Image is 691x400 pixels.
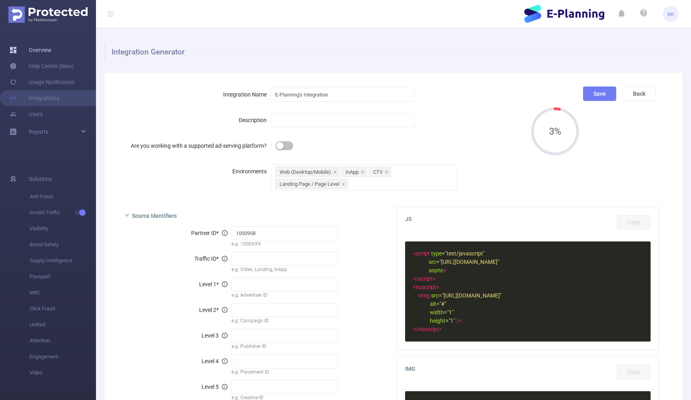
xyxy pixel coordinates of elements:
[373,167,383,177] div: CTV
[222,281,228,287] i: icon: info-circle
[30,189,96,205] span: Anti-Fraud
[405,215,651,229] span: JS
[202,358,228,364] span: Level 4
[583,86,616,101] button: Save
[202,384,228,390] span: Level 5
[385,170,389,175] i: icon: close
[10,106,43,122] a: Users
[232,291,338,300] div: e.g. Advertiser ID
[30,301,96,317] span: Click Fraud
[30,365,96,381] span: Video
[617,365,651,379] button: Copy
[30,285,96,301] span: MRC
[202,332,228,339] span: Level 3
[667,6,674,22] span: nn
[232,368,338,377] div: e.g. Placement ID
[30,221,96,237] span: Visibility
[8,6,88,23] img: Protected Media
[29,129,48,135] span: Reports
[222,256,228,261] i: icon: info-circle
[199,307,228,313] span: Level 2
[369,167,391,177] li: CTV
[280,167,331,177] div: Web (Desktop/Mobile)
[342,182,345,187] i: icon: close
[10,58,74,74] a: Help Center (New)
[118,207,387,223] div: icon: rightSource Identifiers
[10,42,52,58] a: Overview
[617,215,651,229] button: Copy
[30,269,96,285] span: Passport
[333,170,337,175] i: icon: close
[239,117,271,123] label: Description
[191,230,228,236] span: Partner ID
[405,365,651,379] span: IMG
[222,384,228,390] i: icon: info-circle
[275,179,348,189] li: Landing Page / Page Level
[280,179,340,189] div: Landing Page / Page Level
[222,333,228,338] i: icon: info-circle
[104,44,683,60] h1: Integration Generator
[361,170,365,175] i: icon: close
[30,205,96,221] span: Invalid Traffic
[125,213,130,217] i: icon: right
[531,127,579,136] span: 3%
[232,317,338,326] div: e.g. Campaign ID
[30,317,96,333] span: Unified
[10,74,75,90] a: Usage Notification
[232,266,338,275] div: e.g. Video, Landing, InApp
[345,167,359,177] div: InApp
[131,143,271,149] label: Are you working with a supported ad-serving platform?
[30,349,96,365] span: Engagement
[232,168,271,175] label: Environments
[232,343,338,352] div: e.g. Publisher ID
[199,281,228,287] span: Level 1
[275,167,340,177] li: Web (Desktop/Mobile)
[341,167,367,177] li: InApp
[232,240,338,249] div: e.g. 1000XXX
[30,253,96,269] span: Supply Intelligence
[222,307,228,313] i: icon: info-circle
[30,237,96,253] span: Brand Safety
[10,90,59,106] a: Integrations
[194,255,228,262] span: Traffic ID
[223,91,271,98] label: Integration Name
[222,230,228,236] i: icon: info-circle
[623,86,656,101] button: Back
[30,333,96,349] span: Attention
[29,171,52,187] span: Solutions
[222,358,228,364] i: icon: info-circle
[29,124,48,140] a: Reports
